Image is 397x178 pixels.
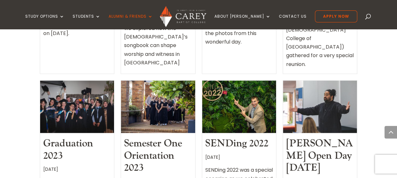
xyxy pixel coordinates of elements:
a: Students [73,14,100,29]
a: Graduation 2023 [43,137,93,162]
span: [DATE] [43,166,58,172]
a: Semester One Orientation 2023 [124,137,182,174]
div: Photo's from the Psalms Conference 2024 where we explored how the [DEMOGRAPHIC_DATA]’s songbook c... [124,4,192,72]
a: SENDing 2022 [205,137,268,150]
a: Contact Us [279,14,307,29]
a: Alumni & Friends [109,14,153,29]
img: Carey Baptist College [160,6,206,27]
a: Apply Now [315,10,357,22]
span: [DATE] [205,154,220,160]
a: [PERSON_NAME] Open Day [DATE] [286,137,353,174]
a: Study Options [25,14,64,29]
a: About [PERSON_NAME] [214,14,271,29]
